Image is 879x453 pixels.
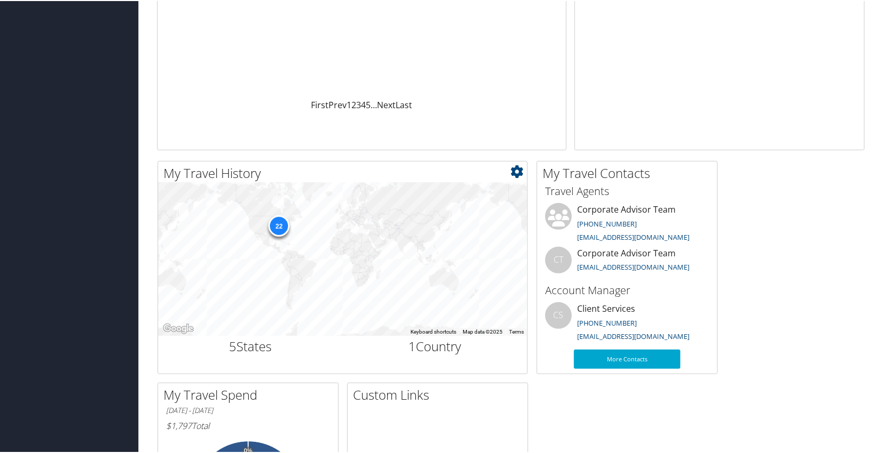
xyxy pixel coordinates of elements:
a: More Contacts [574,349,680,368]
div: 22 [268,214,290,236]
li: Client Services [540,301,714,345]
a: 5 [366,98,371,110]
span: $1,797 [166,419,192,431]
span: … [371,98,377,110]
li: Corporate Advisor Team [540,202,714,246]
a: [EMAIL_ADDRESS][DOMAIN_NAME] [577,330,689,340]
a: 3 [356,98,361,110]
a: 2 [351,98,356,110]
a: Last [396,98,412,110]
a: 4 [361,98,366,110]
a: Terms (opens in new tab) [509,328,524,334]
h6: Total [166,419,330,431]
span: 1 [408,336,416,354]
h2: Custom Links [353,385,528,403]
a: Open this area in Google Maps (opens a new window) [161,321,196,335]
h2: My Travel History [163,163,527,181]
a: [EMAIL_ADDRESS][DOMAIN_NAME] [577,261,689,271]
a: Prev [328,98,347,110]
h2: My Travel Contacts [543,163,717,181]
h2: States [166,336,335,354]
a: Next [377,98,396,110]
img: Google [161,321,196,335]
h6: [DATE] - [DATE] [166,405,330,415]
li: Corporate Advisor Team [540,246,714,280]
h2: My Travel Spend [163,385,338,403]
div: CS [545,301,572,328]
div: CT [545,246,572,272]
a: [EMAIL_ADDRESS][DOMAIN_NAME] [577,231,689,241]
button: Keyboard shortcuts [410,327,456,335]
span: 5 [229,336,236,354]
a: [PHONE_NUMBER] [577,218,637,228]
span: Map data ©2025 [463,328,503,334]
h2: Country [351,336,520,354]
h3: Account Manager [545,282,709,297]
h3: Travel Agents [545,183,709,198]
tspan: 0% [244,447,252,453]
a: [PHONE_NUMBER] [577,317,637,327]
a: 1 [347,98,351,110]
a: First [311,98,328,110]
